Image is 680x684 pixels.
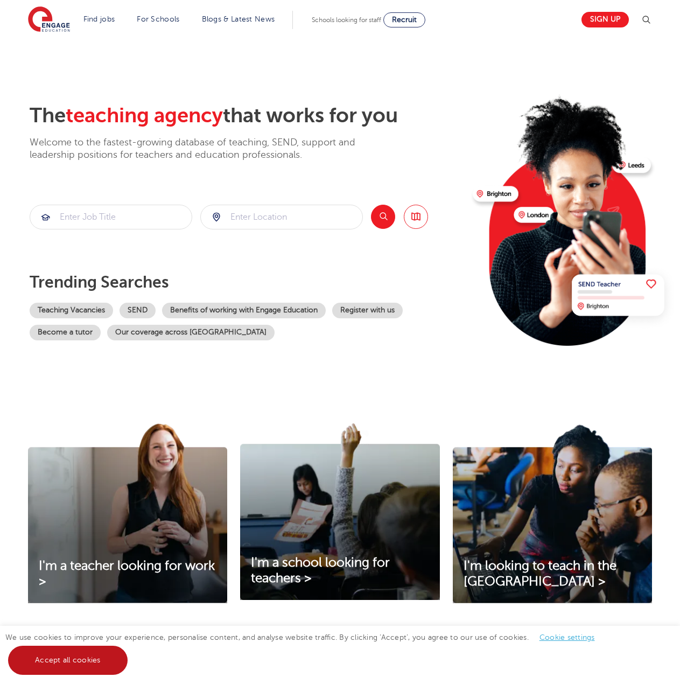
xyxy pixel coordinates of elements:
input: Submit [30,205,192,229]
a: SEND [120,303,156,318]
a: Teaching Vacancies [30,303,113,318]
a: Blogs & Latest News [202,15,275,23]
a: For Schools [137,15,179,23]
a: I'm looking to teach in the [GEOGRAPHIC_DATA] > [453,559,652,590]
a: I'm a teacher looking for work > [28,559,227,590]
img: Engage Education [28,6,70,33]
a: Accept all cookies [8,646,128,675]
p: Trending searches [30,273,464,292]
span: I'm a school looking for teachers > [251,555,390,585]
div: Submit [200,205,363,229]
h2: The that works for you [30,103,464,128]
span: Recruit [392,16,417,24]
img: I'm a teacher looking for work [28,423,227,603]
a: Cookie settings [539,633,595,641]
a: Recruit [383,12,425,27]
img: I'm looking to teach in the UK [453,423,652,603]
input: Submit [201,205,362,229]
span: I'm looking to teach in the [GEOGRAPHIC_DATA] > [464,559,616,589]
a: Become a tutor [30,325,101,340]
span: Schools looking for staff [312,16,381,24]
a: Benefits of working with Engage Education [162,303,326,318]
a: Register with us [332,303,403,318]
a: Find jobs [83,15,115,23]
span: I'm a teacher looking for work > [39,559,215,589]
span: We use cookies to improve your experience, personalise content, and analyse website traffic. By c... [5,633,606,664]
img: I'm a school looking for teachers [240,423,439,600]
a: I'm a school looking for teachers > [240,555,439,587]
span: teaching agency [66,104,223,127]
a: Sign up [581,12,629,27]
p: Welcome to the fastest-growing database of teaching, SEND, support and leadership positions for t... [30,136,385,162]
button: Search [371,205,395,229]
div: Submit [30,205,192,229]
a: Our coverage across [GEOGRAPHIC_DATA] [107,325,275,340]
